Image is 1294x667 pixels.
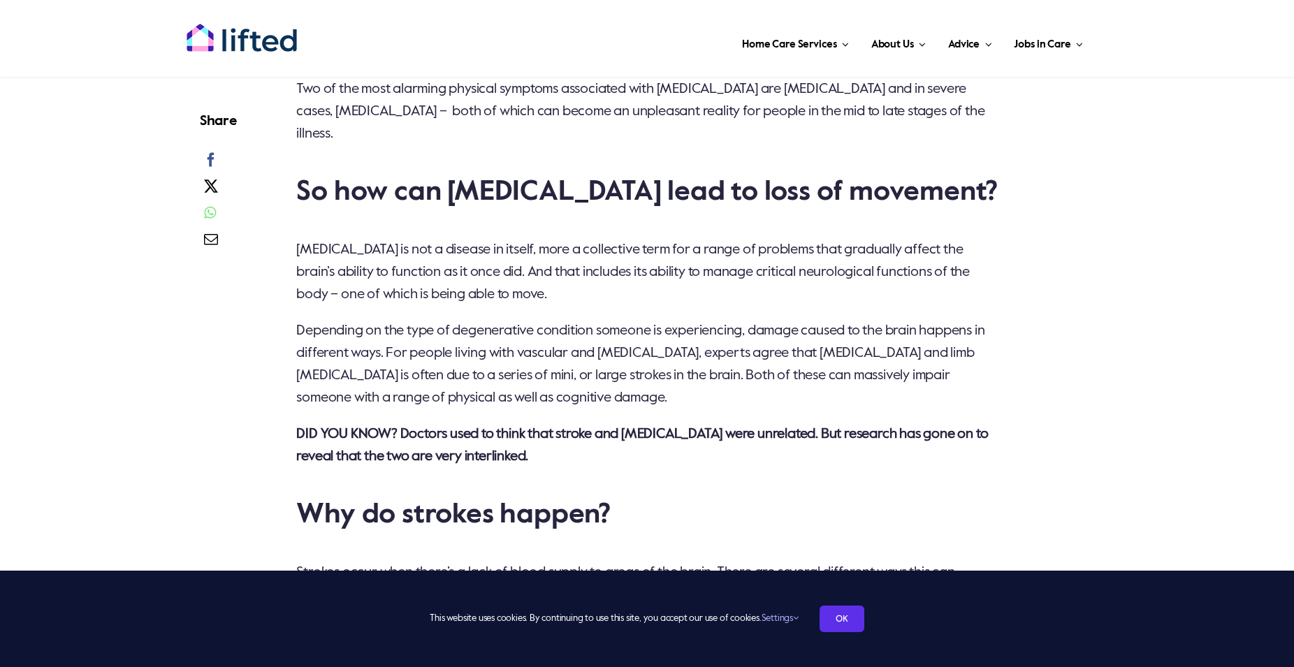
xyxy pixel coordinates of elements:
[342,21,1087,63] nav: Main Menu
[296,566,982,647] span: Strokes occur when there’s a lack of blood supply to areas of the brain. There are several differ...
[430,608,798,630] span: This website uses cookies. By continuing to use this site, you accept our use of cookies.
[200,177,221,203] a: X
[742,34,836,56] span: Home Care Services
[200,203,219,230] a: WhatsApp
[738,21,853,63] a: Home Care Services
[1014,34,1070,56] span: Jobs in Care
[1010,21,1087,63] a: Jobs in Care
[871,34,914,56] span: About Us
[820,606,864,632] a: OK
[200,150,221,177] a: Facebook
[200,112,236,131] h4: Share
[944,21,996,63] a: Advice
[296,501,611,529] span: Why do strokes happen?
[296,82,984,141] span: Two of the most alarming physical symptoms associated with [MEDICAL_DATA] are [MEDICAL_DATA] and ...
[296,324,984,405] span: Depending on the type of degenerative condition someone is experiencing, damage caused to the bra...
[186,23,298,37] a: lifted-logo
[867,21,930,63] a: About Us
[296,427,988,464] b: DID YOU KNOW? Doctors used to think that stroke and [MEDICAL_DATA] were unrelated. But research h...
[296,243,970,302] span: [MEDICAL_DATA] is not a disease in itself, more a collective term for a range of problems that gr...
[200,230,221,256] a: Email
[296,178,998,206] span: So how can [MEDICAL_DATA] lead to loss of movement?
[948,34,980,56] span: Advice
[762,614,799,623] a: Settings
